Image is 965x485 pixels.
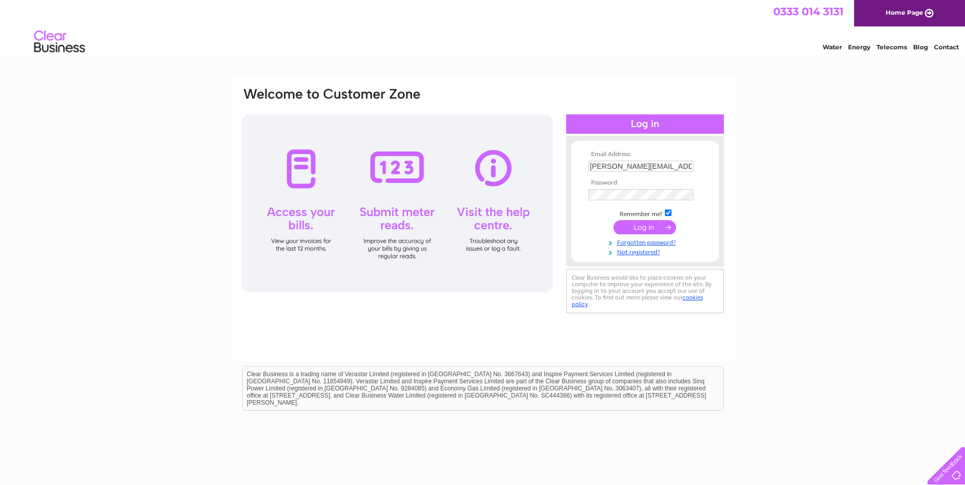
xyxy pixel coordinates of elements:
[913,43,928,51] a: Blog
[566,269,724,313] div: Clear Business would like to place cookies on your computer to improve your experience of the sit...
[586,179,704,187] th: Password:
[589,247,704,256] a: Not registered?
[773,5,843,18] a: 0333 014 3131
[589,237,704,247] a: Forgotten password?
[848,43,870,51] a: Energy
[243,6,723,49] div: Clear Business is a trading name of Verastar Limited (registered in [GEOGRAPHIC_DATA] No. 3667643...
[34,26,85,57] img: logo.png
[876,43,907,51] a: Telecoms
[572,294,703,308] a: cookies policy
[613,220,676,234] input: Submit
[934,43,959,51] a: Contact
[823,43,842,51] a: Water
[586,151,704,158] th: Email Address:
[586,208,704,218] td: Remember me?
